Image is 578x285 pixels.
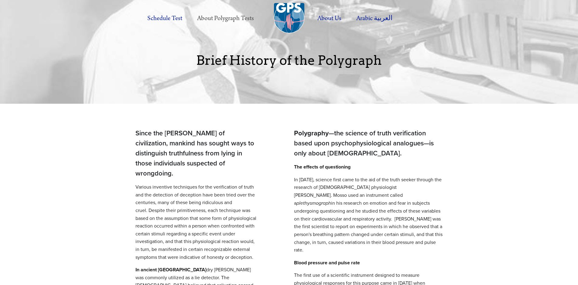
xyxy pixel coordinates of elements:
img: Global Polygraph & Security [274,3,304,33]
p: Brief History of the Polygraph [135,53,443,67]
p: Various inventive techniques for the verification of truth and the detection of deception have be... [135,183,258,261]
strong: The effects of questioning [294,163,351,170]
h3: Since the [PERSON_NAME] of civilization, mankind has sought ways to distinguish truthfulness from... [135,128,258,178]
label: About Polygraph Tests [190,10,261,27]
h3: —the science of truth verification based upon psychophysiological analogues—is only about [DEMOGR... [294,128,443,158]
label: Arabic العربية [350,10,399,27]
p: In [DATE], science first came to the aid of the truth seeker through the research of [DEMOGRAPHIC... [294,176,443,254]
label: About Us [311,10,348,27]
strong: Polygraphy [294,128,329,138]
strong: In ancient [GEOGRAPHIC_DATA] [135,266,206,273]
a: Schedule Test [141,10,189,27]
em: plethysmograph [296,200,331,206]
strong: Blood pressure and pulse rate [294,259,360,266]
